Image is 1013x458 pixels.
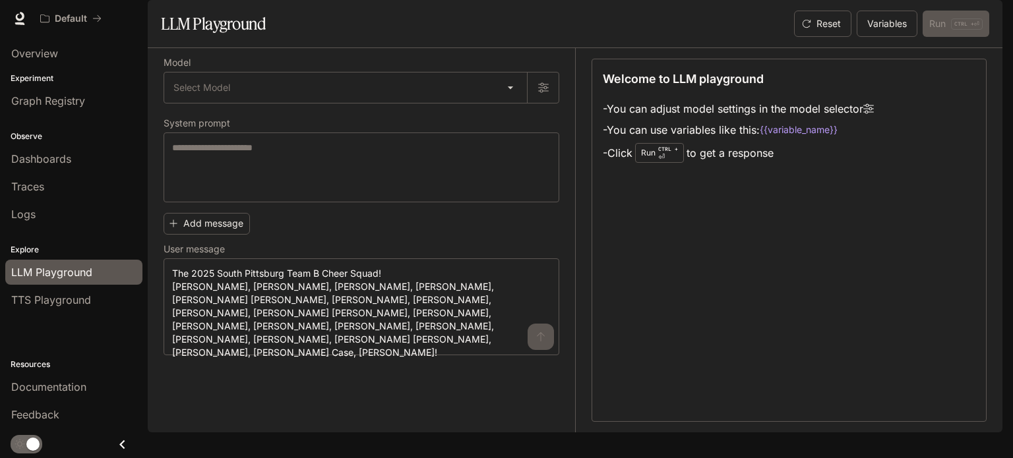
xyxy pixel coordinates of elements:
p: Welcome to LLM playground [603,70,764,88]
button: Variables [857,11,917,37]
p: Default [55,13,87,24]
div: Select Model [164,72,527,103]
div: Run [635,143,684,163]
li: - Click to get a response [603,140,874,165]
p: System prompt [164,119,230,128]
p: User message [164,244,225,254]
li: - You can use variables like this: [603,119,874,140]
code: {{variable_name}} [760,123,838,136]
button: Add message [164,213,250,235]
button: Reset [794,11,851,37]
button: All workspaces [34,5,107,32]
p: ⏎ [658,145,678,161]
h1: LLM Playground [161,11,266,37]
p: CTRL + [658,145,678,153]
p: Model [164,58,191,67]
span: Select Model [173,81,230,94]
li: - You can adjust model settings in the model selector [603,98,874,119]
